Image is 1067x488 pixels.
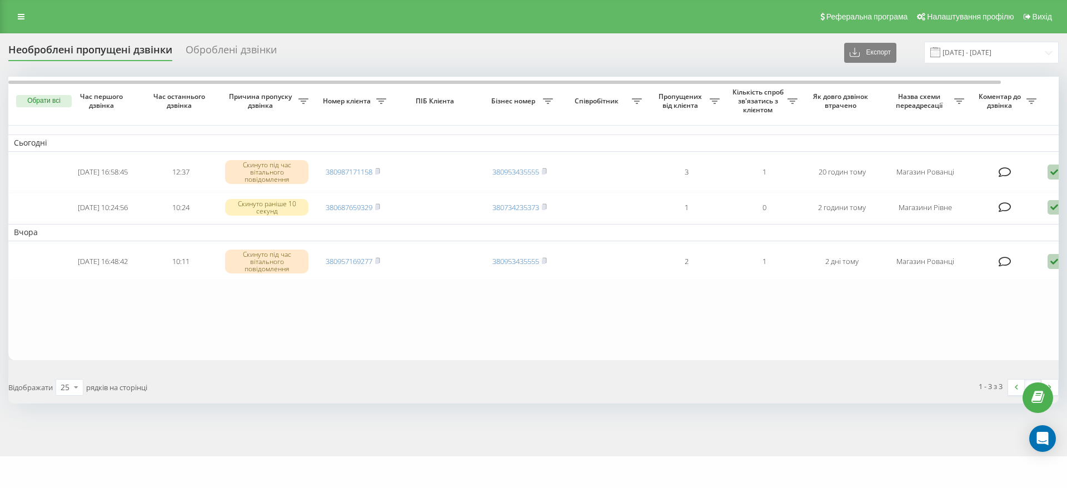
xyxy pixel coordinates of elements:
[647,243,725,280] td: 2
[803,193,881,222] td: 2 години тому
[647,193,725,222] td: 1
[647,154,725,191] td: 3
[1033,12,1052,21] span: Вихід
[492,256,539,266] a: 380953435555
[803,243,881,280] td: 2 дні тому
[401,97,471,106] span: ПІБ Клієнта
[812,92,872,109] span: Як довго дзвінок втрачено
[142,243,220,280] td: 10:11
[320,97,376,106] span: Номер клієнта
[975,92,1026,109] span: Коментар до дзвінка
[653,92,710,109] span: Пропущених від клієнта
[64,154,142,191] td: [DATE] 16:58:45
[979,381,1003,392] div: 1 - 3 з 3
[881,243,970,280] td: Магазин Рованці
[1025,380,1041,395] a: 1
[142,193,220,222] td: 10:24
[844,43,896,63] button: Експорт
[1029,425,1056,452] div: Open Intercom Messenger
[64,243,142,280] td: [DATE] 16:48:42
[803,154,881,191] td: 20 годин тому
[225,92,298,109] span: Причина пропуску дзвінка
[492,202,539,212] a: 380734235373
[826,12,908,21] span: Реферальна програма
[881,193,970,222] td: Магазини Рівне
[886,92,954,109] span: Назва схеми переадресації
[725,193,803,222] td: 0
[731,88,787,114] span: Кількість спроб зв'язатись з клієнтом
[73,92,133,109] span: Час першого дзвінка
[225,199,308,216] div: Скинуто раніше 10 секунд
[142,154,220,191] td: 12:37
[8,382,53,392] span: Відображати
[225,160,308,185] div: Скинуто під час вітального повідомлення
[725,154,803,191] td: 1
[725,243,803,280] td: 1
[16,95,72,107] button: Обрати всі
[225,250,308,274] div: Скинуто під час вітального повідомлення
[151,92,211,109] span: Час останнього дзвінка
[326,167,372,177] a: 380987171158
[564,97,632,106] span: Співробітник
[881,154,970,191] td: Магазин Рованці
[61,382,69,393] div: 25
[86,382,147,392] span: рядків на сторінці
[8,44,172,61] div: Необроблені пропущені дзвінки
[927,12,1014,21] span: Налаштування профілю
[326,202,372,212] a: 380687659329
[486,97,543,106] span: Бізнес номер
[186,44,277,61] div: Оброблені дзвінки
[492,167,539,177] a: 380953435555
[64,193,142,222] td: [DATE] 10:24:56
[326,256,372,266] a: 380957169277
